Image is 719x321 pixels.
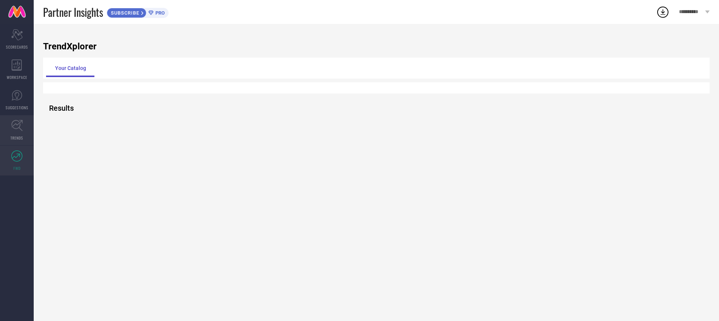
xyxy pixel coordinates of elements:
[656,5,670,19] div: Open download list
[43,4,103,20] span: Partner Insights
[6,44,28,50] span: SCORECARDS
[43,41,710,52] h1: TrendXplorer
[154,10,165,16] span: PRO
[7,74,27,80] span: WORKSPACE
[107,10,141,16] span: SUBSCRIBE
[49,104,70,113] h2: Results
[46,59,95,77] div: Your Catalog
[107,6,169,18] a: SUBSCRIBEPRO
[10,135,23,141] span: TRENDS
[6,105,28,110] span: SUGGESTIONS
[13,165,21,171] span: FWD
